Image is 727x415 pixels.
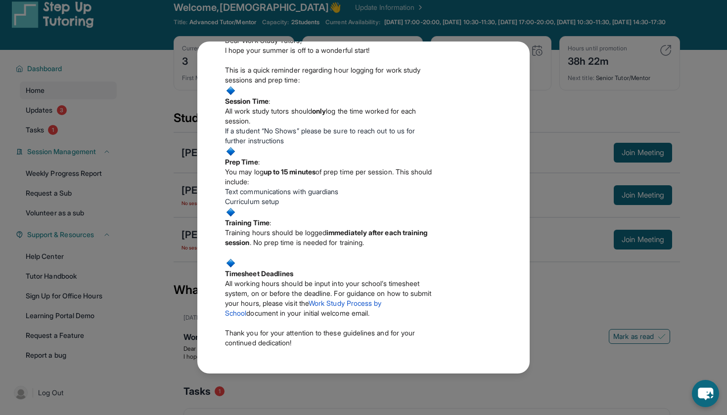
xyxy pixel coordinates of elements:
button: chat-button [692,380,719,407]
strong: immediately after each training session [225,228,427,247]
div: [DATE] [217,370,510,387]
strong: Training Time [225,218,270,227]
span: This is a quick reminder regarding hour logging for work study sessions and prep time: [225,66,420,84]
span: I hope your summer is off to a wonderful start! [225,46,369,54]
span: of prep time per session. This should include: [225,167,432,186]
strong: up to 15 minutes [264,167,316,176]
span: : [269,97,270,105]
span: Curriculum setup [225,197,279,206]
span: document in your initial welcome email. [246,309,369,317]
span: If a student “No Shows” please be sure to reach out to us for further instructions [225,126,415,145]
strong: only [312,107,326,115]
span: All working hours should be input into your school’s timesheet system, on or before the deadline.... [225,279,431,307]
img: :small_blue_diamond: [225,207,236,218]
img: :small_blue_diamond: [225,257,236,269]
img: :small_blue_diamond: [225,85,236,96]
span: . No prep time is needed for training. [250,238,364,247]
img: :small_blue_diamond: [225,146,236,157]
span: You may log [225,167,264,176]
span: : [258,158,260,166]
span: Thank you for your attention to these guidelines and for your continued dedication! [225,329,415,347]
span: Text communications with guardians [225,187,338,196]
span: : [270,218,271,227]
strong: Timesheet Deadlines [225,269,293,278]
strong: Prep Time [225,158,258,166]
strong: Session Time [225,97,269,105]
span: All work study tutors should [225,107,312,115]
span: Training hours should be logged [225,228,326,237]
